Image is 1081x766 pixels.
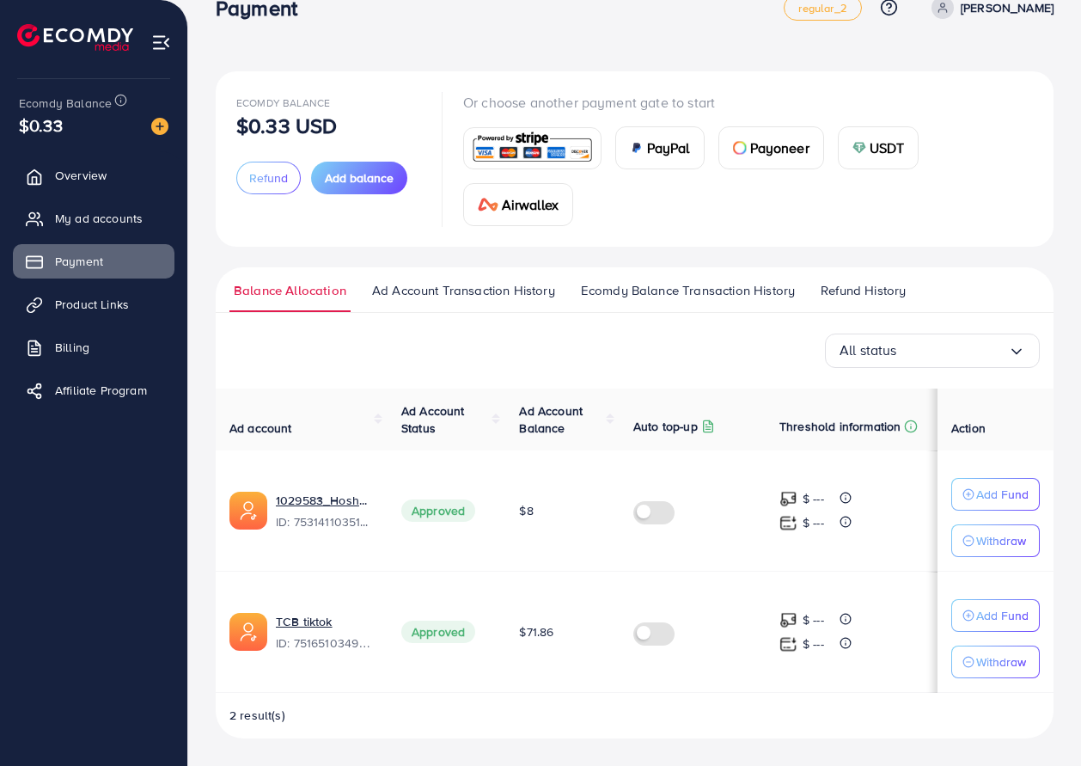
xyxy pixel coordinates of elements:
[55,210,143,227] span: My ad accounts
[463,92,1033,113] p: Or choose another payment gate to start
[463,127,602,169] a: card
[779,514,797,532] img: top-up amount
[976,605,1029,626] p: Add Fund
[647,138,690,158] span: PayPal
[13,201,174,236] a: My ad accounts
[13,244,174,279] a: Payment
[13,287,174,322] a: Product Links
[519,502,533,519] span: $8
[976,484,1029,505] p: Add Fund
[630,141,644,155] img: card
[718,126,824,169] a: cardPayoneer
[276,492,374,509] a: 1029583_Hoshbay_1753543282699
[17,24,133,51] img: logo
[249,169,288,187] span: Refund
[13,373,174,408] a: Affiliate Program
[236,162,301,194] button: Refund
[1008,689,1068,753] iframe: Chat
[803,634,824,654] p: $ ---
[401,499,475,522] span: Approved
[951,478,1040,511] button: Add Fund
[234,281,346,300] span: Balance Allocation
[779,416,901,437] p: Threshold information
[55,339,89,356] span: Billing
[870,138,905,158] span: USDT
[798,3,846,14] span: regular_2
[55,253,103,270] span: Payment
[779,611,797,629] img: top-up amount
[151,33,171,52] img: menu
[951,420,986,437] span: Action
[803,488,824,509] p: $ ---
[311,162,407,194] button: Add balance
[976,530,1026,551] p: Withdraw
[519,623,553,640] span: $71.86
[951,524,1040,557] button: Withdraw
[276,634,374,652] span: ID: 7516510349290700801
[55,382,147,399] span: Affiliate Program
[401,621,475,643] span: Approved
[633,416,698,437] p: Auto top-up
[19,95,112,112] span: Ecomdy Balance
[615,126,705,169] a: cardPayPal
[55,167,107,184] span: Overview
[276,613,374,653] div: <span class='underline'>TCB tiktok</span></br>7516510349290700801
[13,330,174,365] a: Billing
[838,126,919,169] a: cardUSDT
[750,138,809,158] span: Payoneer
[229,707,285,724] span: 2 result(s)
[852,141,866,155] img: card
[229,492,267,530] img: ic-ads-acc.e4c84228.svg
[372,281,555,300] span: Ad Account Transaction History
[803,610,824,630] p: $ ---
[325,169,394,187] span: Add balance
[13,158,174,193] a: Overview
[478,198,498,211] img: card
[401,402,465,437] span: Ad Account Status
[803,512,824,533] p: $ ---
[779,490,797,508] img: top-up amount
[951,646,1040,678] button: Withdraw
[469,130,595,167] img: card
[840,337,897,364] span: All status
[821,281,906,300] span: Refund History
[55,296,129,313] span: Product Links
[463,183,573,226] a: cardAirwallex
[825,334,1040,368] div: Search for option
[897,337,1008,364] input: Search for option
[733,141,747,155] img: card
[951,599,1040,632] button: Add Fund
[229,613,267,651] img: ic-ads-acc.e4c84228.svg
[779,635,797,653] img: top-up amount
[502,194,559,215] span: Airwallex
[229,420,292,437] span: Ad account
[276,513,374,530] span: ID: 7531411035157938177
[151,118,168,135] img: image
[236,95,330,110] span: Ecomdy Balance
[19,113,63,138] span: $0.33
[519,402,583,437] span: Ad Account Balance
[276,492,374,531] div: <span class='underline'>1029583_Hoshbay_1753543282699</span></br>7531411035157938177
[276,613,374,630] a: TCB tiktok
[236,115,337,136] p: $0.33 USD
[581,281,795,300] span: Ecomdy Balance Transaction History
[976,652,1026,672] p: Withdraw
